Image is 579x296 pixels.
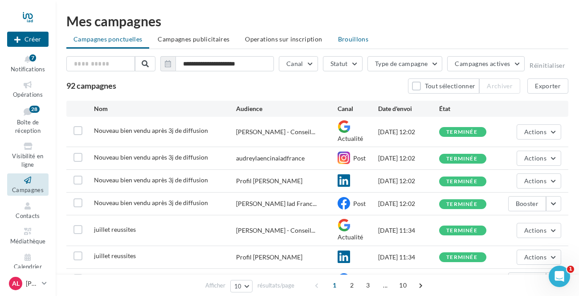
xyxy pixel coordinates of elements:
span: Campagnes actives [455,60,510,67]
a: AL [PERSON_NAME] [7,275,49,292]
span: Actions [524,154,546,162]
span: 10 [234,283,242,290]
span: Afficher [205,281,225,290]
button: Actions [517,124,561,140]
span: juillet reussites [94,252,136,259]
p: [PERSON_NAME] [26,279,38,288]
div: Profil [PERSON_NAME] [236,177,302,185]
span: 10 [396,278,410,292]
a: Visibilité en ligne [7,140,49,170]
span: [PERSON_NAME] - Conseil... [236,226,315,235]
div: Mes campagnes [66,14,568,28]
a: Boîte de réception28 [7,104,49,136]
button: Actions [517,250,561,265]
span: résultats/page [257,281,294,290]
button: 10 [230,280,253,292]
span: Actions [524,226,546,234]
div: terminée [446,201,477,207]
button: Booster [508,196,546,211]
span: Nouveau bien vendu après 3j de diffusion [94,153,208,161]
a: Médiathèque [7,225,49,247]
span: [PERSON_NAME] Iad Franc... [236,199,317,208]
button: Actions [517,223,561,238]
span: Nouveau bien vendu après 3j de diffusion [94,127,208,134]
button: Notifications 7 [7,53,49,74]
a: Contacts [7,199,49,221]
button: Statut [323,56,363,71]
span: 92 campagnes [66,81,116,90]
div: Nouvelle campagne [7,32,49,47]
span: Post [353,200,366,207]
div: Audience [236,104,338,113]
div: terminée [446,179,477,185]
span: Notifications [11,66,45,73]
div: [DATE] 11:34 [378,226,439,235]
a: Calendrier [7,251,49,272]
div: [DATE] 12:02 [378,154,439,163]
button: Archiver [479,78,520,94]
span: Médiathèque [10,238,46,245]
div: audreylaencinaiadfrance [236,154,305,163]
span: Brouillons [338,35,369,43]
span: Contacts [16,212,40,219]
span: 1 [327,278,342,292]
span: Calendrier [14,263,42,271]
span: Operations sur inscription [245,35,322,43]
div: terminée [446,228,477,234]
span: Opérations [13,91,43,98]
span: Boîte de réception [15,119,41,134]
span: 2 [345,278,359,292]
div: 28 [29,106,40,113]
span: AL [12,279,20,288]
span: Post [353,154,366,162]
span: [PERSON_NAME] - Conseil... [236,127,315,136]
span: Visibilité en ligne [12,152,43,168]
div: terminée [446,129,477,135]
div: État [439,104,500,113]
div: 7 [29,54,36,62]
span: Actualité [338,135,363,142]
span: Nouveau bien vendu après 3j de diffusion [94,199,208,206]
button: Campagnes actives [447,56,525,71]
button: Créer [7,32,49,47]
span: juillet reussites [94,226,136,233]
button: Actions [517,151,561,166]
div: Nom [94,104,236,113]
button: Canal [279,56,318,71]
div: [DATE] 12:02 [378,177,439,185]
div: [DATE] 12:02 [378,199,439,208]
span: Campagnes [12,186,44,193]
div: Canal [338,104,378,113]
button: Tout sélectionner [408,78,479,94]
span: Nouveau bien vendu après 3j de diffusion [94,176,208,184]
iframe: Intercom live chat [549,266,570,287]
div: terminée [446,156,477,162]
span: 1 [567,266,574,273]
a: Opérations [7,78,49,100]
div: [DATE] 11:34 [378,253,439,262]
span: 3 [361,278,375,292]
button: Booster [508,272,546,288]
span: Actions [524,253,546,261]
div: [DATE] 12:02 [378,127,439,136]
button: Type de campagne [367,56,443,71]
a: Campagnes [7,173,49,195]
div: terminée [446,255,477,260]
span: Actualité [338,234,363,241]
span: Actions [524,128,546,136]
span: ... [378,278,392,292]
button: Actions [517,173,561,189]
button: Exporter [527,78,568,94]
span: Actions [524,177,546,185]
div: Profil [PERSON_NAME] [236,253,302,262]
span: Campagnes publicitaires [158,35,229,43]
div: Date d'envoi [378,104,439,113]
button: Réinitialiser [530,62,565,69]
